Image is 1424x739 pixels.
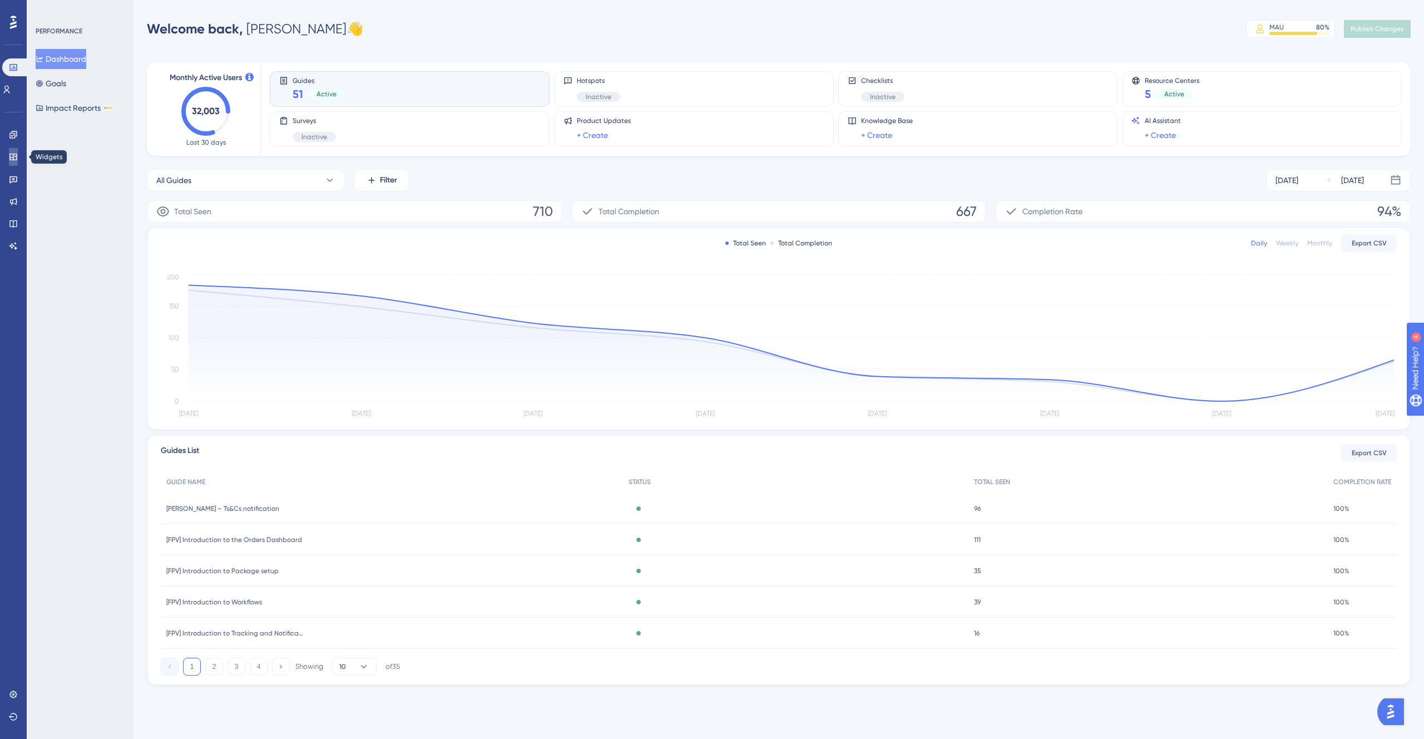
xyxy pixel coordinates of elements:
div: [DATE] [1341,174,1364,187]
span: 96 [974,504,981,513]
div: Total Seen [725,239,766,248]
span: TOTAL SEEN [974,477,1010,486]
span: 16 [974,629,980,638]
span: Product Updates [577,116,631,125]
div: PERFORMANCE [36,27,82,36]
span: Publish Changes [1351,24,1404,33]
tspan: 200 [167,273,179,281]
tspan: [DATE] [696,410,715,417]
span: 35 [974,566,981,575]
div: [PERSON_NAME] 👋 [147,20,363,38]
span: 100% [1333,504,1349,513]
button: Impact ReportsBETA [36,98,113,118]
span: Inactive [586,92,611,101]
div: Daily [1251,239,1267,248]
div: 4 [77,6,81,14]
span: 100% [1333,629,1349,638]
a: + Create [1145,129,1176,142]
span: Guides List [161,444,199,462]
tspan: 150 [169,302,179,310]
tspan: 50 [171,366,179,373]
span: 667 [956,203,977,220]
span: Resource Centers [1145,76,1199,84]
button: 10 [332,658,377,676]
tspan: 100 [168,334,179,342]
a: + Create [577,129,608,142]
span: [PERSON_NAME] – Ts&Cs notification [166,504,279,513]
div: MAU [1269,23,1284,32]
div: Showing [295,662,323,672]
div: Weekly [1276,239,1298,248]
button: 2 [205,658,223,676]
button: Dashboard [36,49,86,69]
span: STATUS [629,477,651,486]
tspan: 0 [175,397,179,405]
span: Monthly Active Users [170,71,242,85]
span: Active [1164,90,1184,98]
button: Export CSV [1341,234,1397,252]
iframe: UserGuiding AI Assistant Launcher [1377,695,1411,728]
span: Filter [380,174,397,187]
div: Total Completion [770,239,832,248]
div: of 35 [385,662,400,672]
span: AI Assistant [1145,116,1181,125]
span: [FPV] Introduction to Workflows [166,598,262,607]
div: [DATE] [1275,174,1298,187]
span: Total Seen [174,205,211,218]
span: Surveys [293,116,336,125]
span: 100% [1333,598,1349,607]
text: 32,003 [192,106,220,116]
tspan: [DATE] [523,410,542,417]
span: All Guides [156,174,191,187]
span: Inactive [301,132,327,141]
a: + Create [861,129,892,142]
button: Goals [36,73,66,93]
span: Hotspots [577,76,620,85]
span: Knowledge Base [861,116,913,125]
span: Need Help? [26,3,70,16]
span: Checklists [861,76,904,85]
span: 10 [339,662,346,671]
button: 3 [228,658,245,676]
span: GUIDE NAME [166,477,205,486]
div: BETA [103,105,113,111]
span: Completion Rate [1022,205,1082,218]
tspan: [DATE] [1040,410,1059,417]
button: 4 [250,658,268,676]
span: 39 [974,598,981,607]
span: Export CSV [1352,449,1387,457]
span: 710 [533,203,553,220]
span: Total Completion [599,205,659,218]
span: Welcome back, [147,21,243,37]
span: 111 [974,535,981,544]
tspan: [DATE] [352,410,370,417]
div: 80 % [1316,23,1329,32]
button: All Guides [147,169,345,191]
tspan: [DATE] [1376,410,1395,417]
span: Inactive [870,92,896,101]
span: [FPV] Introduction to Package setup [166,566,279,575]
div: Monthly [1307,239,1332,248]
span: 51 [293,86,303,102]
tspan: [DATE] [179,410,198,417]
button: Publish Changes [1344,20,1411,38]
tspan: [DATE] [1212,410,1231,417]
tspan: [DATE] [868,410,887,417]
span: 5 [1145,86,1151,102]
span: 100% [1333,535,1349,544]
button: 1 [183,658,201,676]
span: Export CSV [1352,239,1387,248]
span: 94% [1377,203,1401,220]
span: 100% [1333,566,1349,575]
span: Active [317,90,337,98]
button: Export CSV [1341,444,1397,462]
button: Filter [354,169,409,191]
span: COMPLETION RATE [1333,477,1391,486]
span: Guides [293,76,345,84]
span: [FPV] Introduction to Tracking and Notifications [166,629,305,638]
span: Last 30 days [186,138,226,147]
span: [FPV] Introduction to the Orders Dashboard [166,535,302,544]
